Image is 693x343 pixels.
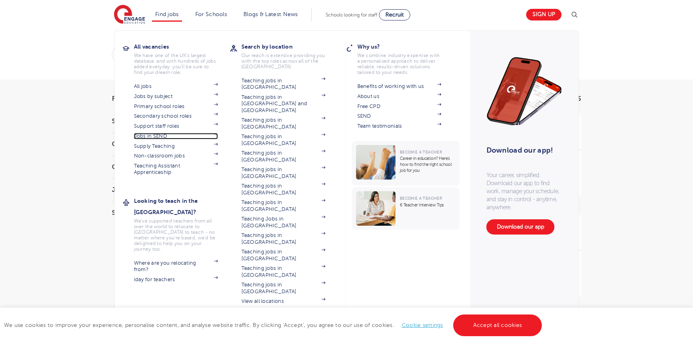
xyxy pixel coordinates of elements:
a: Supply Teaching [134,143,218,149]
h3: City [112,164,200,170]
a: Teaching jobs in [GEOGRAPHIC_DATA] [241,249,326,262]
a: Jobs in SEND [134,133,218,139]
a: Free CPD [357,103,442,110]
h3: Start Date [112,118,200,125]
h3: Search by location [241,41,338,52]
a: Download our app [486,219,555,235]
a: Team testimonials [357,123,442,129]
a: iday for teachers [134,276,218,283]
a: Teaching jobs in [GEOGRAPHIC_DATA] [241,150,326,163]
h3: Looking to teach in the [GEOGRAPHIC_DATA]? [134,195,230,218]
a: All jobs [134,83,218,90]
h3: County [112,141,200,147]
a: SEND [357,113,442,119]
a: Teaching jobs in [GEOGRAPHIC_DATA] [241,78,326,91]
h3: Why us? [357,41,454,52]
a: For Schools [195,11,227,17]
a: Teaching jobs in [GEOGRAPHIC_DATA] [241,183,326,196]
span: Schools looking for staff [326,12,377,18]
a: Blogs & Latest News [243,11,298,17]
span: Become a Teacher [400,196,442,200]
span: Become a Teacher [400,150,442,154]
a: Find jobs [155,11,179,17]
a: Where are you relocating from? [134,260,218,273]
a: Jobs by subject [134,93,218,100]
a: Looking to teach in the [GEOGRAPHIC_DATA]?We've supported teachers from all over the world to rel... [134,195,230,252]
a: Why us?We combine industry expertise with a personalised approach to deliver reliable, results-dr... [357,41,454,75]
a: Benefits of working with us [357,83,442,90]
h3: Job Type [112,187,200,193]
a: Teaching jobs in [GEOGRAPHIC_DATA] [241,199,326,212]
a: Support staff roles [134,123,218,129]
a: Primary school roles [134,103,218,110]
p: We've supported teachers from all over the world to relocate to [GEOGRAPHIC_DATA] to teach - no m... [134,218,218,252]
div: Submit [112,45,492,63]
p: We have one of the UK's largest database. and with hundreds of jobs added everyday. you'll be sur... [134,53,218,75]
a: Teaching jobs in [GEOGRAPHIC_DATA] and [GEOGRAPHIC_DATA] [241,94,326,114]
h3: All vacancies [134,41,230,52]
span: Recruit [385,12,404,18]
h3: Sector [112,210,200,216]
a: Teaching Jobs in [GEOGRAPHIC_DATA] [241,216,326,229]
a: Become a TeacherCareer in education? Here’s how to find the right school job for you [352,141,462,186]
p: 6 Teacher Interview Tips [400,202,456,208]
a: Teaching jobs in [GEOGRAPHIC_DATA] [241,117,326,130]
a: All vacanciesWe have one of the UK's largest database. and with hundreds of jobs added everyday. ... [134,41,230,75]
a: About us [357,93,442,100]
a: Become a Teacher6 Teacher Interview Tips [352,187,462,230]
p: Your career, simplified. Download our app to find work, manage your schedule, and stay in control... [486,171,563,211]
span: Filters [112,96,136,102]
a: Teaching jobs in [GEOGRAPHIC_DATA] [241,166,326,180]
a: Teaching jobs in [GEOGRAPHIC_DATA] [241,265,326,278]
p: Our reach is extensive providing you with the top roles across all of the [GEOGRAPHIC_DATA] [241,53,326,69]
a: Accept all cookies [453,314,542,336]
a: Teaching Assistant Apprenticeship [134,163,218,176]
p: We combine industry expertise with a personalised approach to deliver reliable, results-driven so... [357,53,442,75]
span: We use cookies to improve your experience, personalise content, and analyse website traffic. By c... [4,322,544,328]
a: Teaching jobs in [GEOGRAPHIC_DATA] [241,282,326,295]
h3: Download our app! [486,141,559,159]
a: Teaching jobs in [GEOGRAPHIC_DATA] [241,232,326,245]
a: View all locations [241,298,326,304]
a: Teaching jobs in [GEOGRAPHIC_DATA] [241,133,326,147]
a: Non-classroom jobs [134,153,218,159]
a: Sign up [526,9,561,20]
p: Career in education? Here’s how to find the right school job for you [400,155,456,174]
a: Cookie settings [402,322,443,328]
a: Search by locationOur reach is extensive providing you with the top roles across all of the [GEOG... [241,41,338,69]
a: Secondary school roles [134,113,218,119]
img: Engage Education [114,5,145,25]
a: Recruit [379,9,410,20]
